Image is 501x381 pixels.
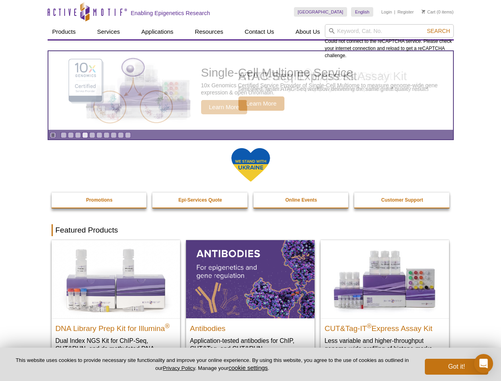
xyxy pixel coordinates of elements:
[152,192,248,208] a: Epi-Services Quote
[111,132,117,138] a: Go to slide 8
[427,28,450,34] span: Search
[89,132,95,138] a: Go to slide 5
[56,321,176,333] h2: DNA Library Prep Kit for Illumina
[381,9,392,15] a: Login
[425,359,488,375] button: Got it!
[201,67,449,79] h2: Single-Cell Multiome Service
[96,132,102,138] a: Go to slide 6
[52,240,180,368] a: DNA Library Prep Kit for Illumina DNA Library Prep Kit for Illumina® Dual Index NGS Kit for ChIP-...
[68,132,74,138] a: Go to slide 2
[61,132,67,138] a: Go to slide 1
[291,24,325,39] a: About Us
[325,24,454,38] input: Keyword, Cat. No.
[397,9,414,15] a: Register
[422,9,436,15] a: Cart
[294,7,347,17] a: [GEOGRAPHIC_DATA]
[321,240,449,318] img: CUT&Tag-IT® Express Assay Kit
[86,197,113,203] strong: Promotions
[422,10,425,13] img: Your Cart
[422,7,454,17] li: (0 items)
[394,7,395,17] li: |
[118,132,124,138] a: Go to slide 9
[131,10,210,17] h2: Enabling Epigenetics Research
[136,24,178,39] a: Applications
[321,240,449,360] a: CUT&Tag-IT® Express Assay Kit CUT&Tag-IT®Express Assay Kit Less variable and higher-throughput ge...
[50,132,56,138] a: Toggle autoplay
[324,337,445,353] p: Less variable and higher-throughput genome-wide profiling of histone marks​.
[201,82,449,96] p: 10x Genomics Certified Service Provider of Single-Cell Multiome to measure genome-wide gene expre...
[474,354,493,373] div: Open Intercom Messenger
[186,240,315,318] img: All Antibodies
[190,24,228,39] a: Resources
[48,24,81,39] a: Products
[231,147,271,183] img: We Stand With Ukraine
[186,240,315,360] a: All Antibodies Antibodies Application-tested antibodies for ChIP, CUT&Tag, and CUT&RUN.
[52,224,450,236] h2: Featured Products
[13,357,412,372] p: This website uses cookies to provide necessary site functionality and improve your online experie...
[48,51,453,130] a: Single-Cell Multiome Service Single-Cell Multiome Service 10x Genomics Certified Service Provider...
[125,132,131,138] a: Go to slide 10
[351,7,373,17] a: English
[240,24,279,39] a: Contact Us
[61,54,180,127] img: Single-Cell Multiome Service
[179,197,222,203] strong: Epi-Services Quote
[48,51,453,130] article: Single-Cell Multiome Service
[424,27,452,35] button: Search
[52,240,180,318] img: DNA Library Prep Kit for Illumina
[201,100,248,114] span: Learn More
[163,365,195,371] a: Privacy Policy
[354,192,450,208] a: Customer Support
[381,197,423,203] strong: Customer Support
[324,321,445,333] h2: CUT&Tag-IT Express Assay Kit
[75,132,81,138] a: Go to slide 3
[52,192,148,208] a: Promotions
[56,337,176,361] p: Dual Index NGS Kit for ChIP-Seq, CUT&RUN, and ds methylated DNA assays.
[367,322,372,329] sup: ®
[190,321,311,333] h2: Antibodies
[285,197,317,203] strong: Online Events
[92,24,125,39] a: Services
[104,132,109,138] a: Go to slide 7
[325,24,454,59] div: Could not connect to the reCAPTCHA service. Please check your internet connection and reload to g...
[253,192,349,208] a: Online Events
[165,322,170,329] sup: ®
[82,132,88,138] a: Go to slide 4
[228,364,268,371] button: cookie settings
[190,337,311,353] p: Application-tested antibodies for ChIP, CUT&Tag, and CUT&RUN.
